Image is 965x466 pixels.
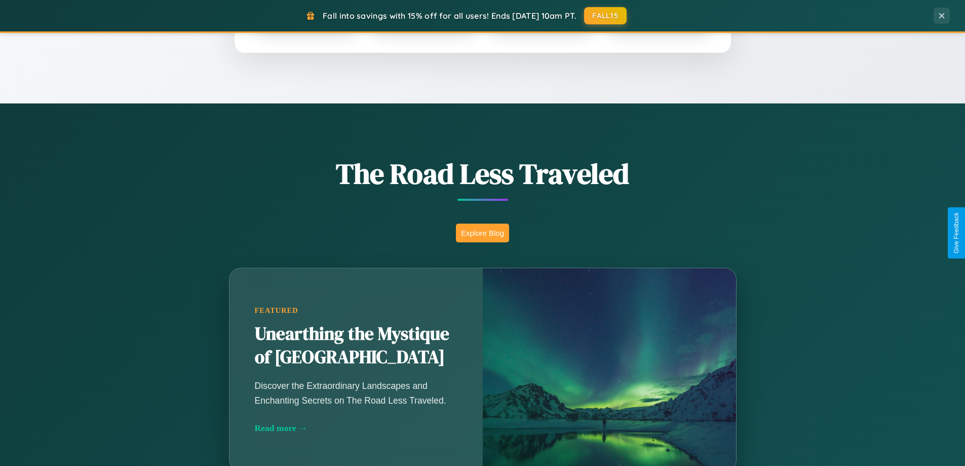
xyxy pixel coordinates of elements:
div: Read more → [255,423,457,434]
button: Explore Blog [456,224,509,242]
div: Give Feedback [953,212,960,254]
h2: Unearthing the Mystique of [GEOGRAPHIC_DATA] [255,322,457,369]
p: Discover the Extraordinary Landscapes and Enchanting Secrets on The Road Less Traveled. [255,379,457,407]
button: FALL15 [584,7,627,24]
div: Featured [255,306,457,315]
span: Fall into savings with 15% off for all users! Ends [DATE] 10am PT. [323,11,576,21]
h1: The Road Less Traveled [179,154,787,193]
